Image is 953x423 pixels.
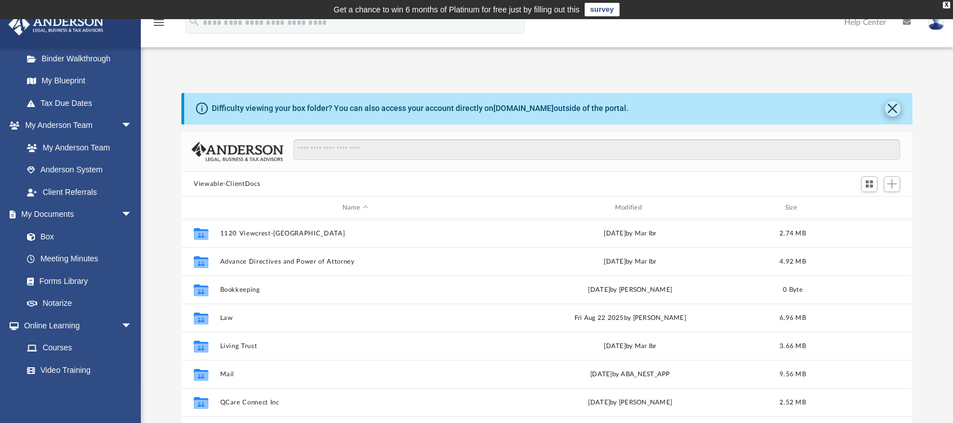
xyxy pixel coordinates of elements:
[820,203,899,213] div: id
[495,341,765,351] div: [DATE] by Mar Ibr
[783,287,803,293] span: 0 Byte
[220,203,490,213] div: Name
[188,15,201,28] i: search
[220,399,491,406] button: QCare Connect Inc
[16,270,138,292] a: Forms Library
[16,292,144,315] a: Notarize
[861,176,878,192] button: Switch to Grid View
[495,229,765,239] div: [DATE] by Mar Ibr
[585,3,620,16] a: survey
[495,313,765,323] div: Fri Aug 22 2025 by [PERSON_NAME]
[16,337,144,359] a: Courses
[780,371,806,377] span: 9.56 MB
[220,230,491,237] button: 1120 Viewcrest-[GEOGRAPHIC_DATA]
[5,14,107,35] img: Anderson Advisors Platinum Portal
[121,203,144,226] span: arrow_drop_down
[186,203,215,213] div: id
[220,342,491,350] button: Living Trust
[8,203,144,226] a: My Documentsarrow_drop_down
[16,47,149,70] a: Binder Walkthrough
[194,179,260,189] button: Viewable-ClientDocs
[495,398,765,408] div: [DATE] by [PERSON_NAME]
[771,203,816,213] div: Size
[152,21,166,29] a: menu
[220,286,491,293] button: Bookkeeping
[780,230,806,237] span: 2.74 MB
[16,359,138,381] a: Video Training
[333,3,580,16] div: Get a chance to win 6 months of Platinum for free just by filling out this
[8,314,144,337] a: Online Learningarrow_drop_down
[495,285,765,295] div: [DATE] by [PERSON_NAME]
[121,314,144,337] span: arrow_drop_down
[16,248,144,270] a: Meeting Minutes
[16,92,149,114] a: Tax Due Dates
[780,399,806,406] span: 2.52 MB
[495,257,765,267] div: [DATE] by Mar Ibr
[928,14,945,30] img: User Pic
[16,70,144,92] a: My Blueprint
[16,225,138,248] a: Box
[780,259,806,265] span: 4.92 MB
[152,16,166,29] i: menu
[16,136,138,159] a: My Anderson Team
[495,203,765,213] div: Modified
[220,314,491,322] button: Law
[16,181,144,203] a: Client Referrals
[943,2,950,8] div: close
[121,114,144,137] span: arrow_drop_down
[884,176,901,192] button: Add
[8,114,144,137] a: My Anderson Teamarrow_drop_down
[780,315,806,321] span: 6.96 MB
[885,101,901,117] button: Close
[780,343,806,349] span: 3.66 MB
[220,258,491,265] button: Advance Directives and Power of Attorney
[220,371,491,378] button: Mail
[16,159,144,181] a: Anderson System
[493,104,554,113] a: [DOMAIN_NAME]
[212,103,629,114] div: Difficulty viewing your box folder? You can also access your account directly on outside of the p...
[16,381,144,404] a: Resources
[495,369,765,380] div: [DATE] by ABA_NEST_APP
[293,139,900,161] input: Search files and folders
